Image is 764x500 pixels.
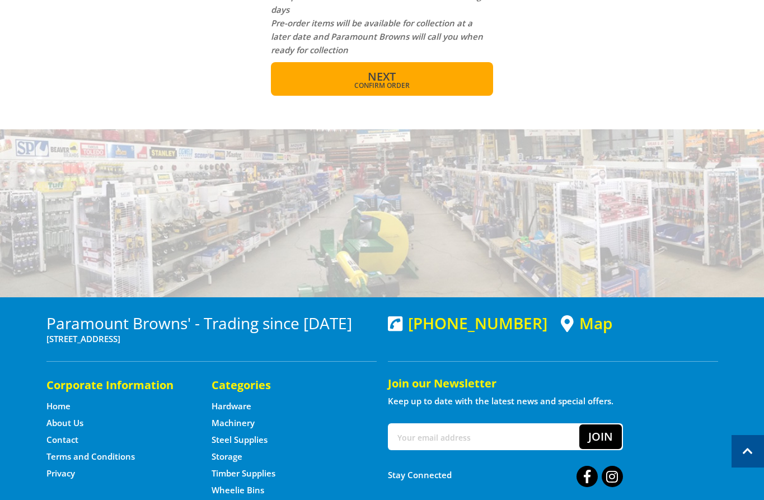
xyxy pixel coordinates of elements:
a: Go to the Timber Supplies page [212,468,275,479]
h5: Corporate Information [46,377,189,393]
a: Go to the Terms and Conditions page [46,451,135,462]
div: Stay Connected [388,461,623,488]
p: Keep up to date with the latest news and special offers. [388,394,718,408]
a: Go to the Storage page [212,451,242,462]
button: Next Confirm order [271,62,493,96]
a: Go to the Steel Supplies page [212,434,268,446]
div: [PHONE_NUMBER] [388,314,547,332]
a: Go to the Machinery page [212,417,255,429]
button: Join [579,424,622,449]
a: Go to the Privacy page [46,468,75,479]
span: Next [368,69,396,84]
a: Go to the Hardware page [212,400,251,412]
span: Confirm order [295,82,469,89]
h5: Join our Newsletter [388,376,718,391]
a: View a map of Mount Barker location [561,314,612,333]
input: Your email address [389,424,579,449]
a: Go to the Home page [46,400,71,412]
p: [STREET_ADDRESS] [46,332,377,345]
a: Go to the Wheelie Bins page [212,484,264,496]
h5: Categories [212,377,354,393]
h3: Paramount Browns' - Trading since [DATE] [46,314,377,332]
a: Go to the About Us page [46,417,83,429]
a: Go to the Contact page [46,434,78,446]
